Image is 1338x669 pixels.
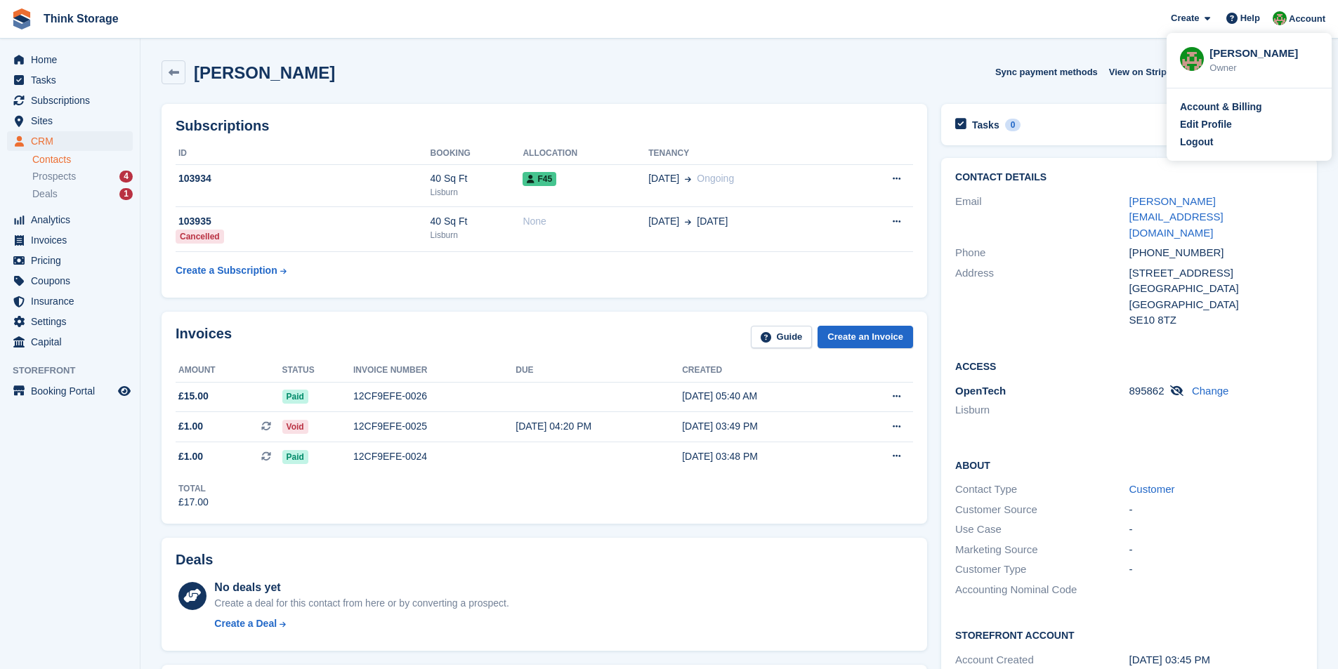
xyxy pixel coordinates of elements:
[972,119,999,131] h2: Tasks
[7,210,133,230] a: menu
[1180,117,1318,132] a: Edit Profile
[32,187,58,201] span: Deals
[31,251,115,270] span: Pricing
[1129,483,1175,495] a: Customer
[516,419,682,434] div: [DATE] 04:20 PM
[176,143,431,165] th: ID
[32,153,133,166] a: Contacts
[176,230,224,244] div: Cancelled
[7,111,133,131] a: menu
[31,332,115,352] span: Capital
[955,542,1129,558] div: Marketing Source
[955,359,1303,373] h2: Access
[7,50,133,69] a: menu
[7,332,133,352] a: menu
[214,616,509,631] a: Create a Deal
[13,364,140,378] span: Storefront
[7,291,133,311] a: menu
[1129,385,1165,397] span: 895862
[955,628,1303,642] h2: Storefront Account
[1180,47,1204,71] img: Sarah Mackie
[353,389,516,404] div: 12CF9EFE-0026
[955,562,1129,578] div: Customer Type
[431,143,523,165] th: Booking
[431,171,523,186] div: 40 Sq Ft
[1180,100,1262,114] div: Account & Billing
[955,245,1129,261] div: Phone
[7,381,133,401] a: menu
[682,419,848,434] div: [DATE] 03:49 PM
[282,359,353,382] th: Status
[31,271,115,291] span: Coupons
[7,251,133,270] a: menu
[178,495,209,510] div: £17.00
[31,381,115,401] span: Booking Portal
[214,596,509,611] div: Create a deal for this contact from here or by converting a prospect.
[1273,11,1287,25] img: Sarah Mackie
[955,385,1006,397] span: OpenTech
[7,131,133,151] a: menu
[7,70,133,90] a: menu
[1005,119,1021,131] div: 0
[682,449,848,464] div: [DATE] 03:48 PM
[1129,281,1303,297] div: [GEOGRAPHIC_DATA]
[955,458,1303,472] h2: About
[31,210,115,230] span: Analytics
[282,420,308,434] span: Void
[955,194,1129,241] div: Email
[32,169,133,184] a: Prospects 4
[1129,297,1303,313] div: [GEOGRAPHIC_DATA]
[38,7,124,30] a: Think Storage
[955,265,1129,329] div: Address
[648,171,679,186] span: [DATE]
[682,359,848,382] th: Created
[697,214,728,229] span: [DATE]
[1209,46,1318,58] div: [PERSON_NAME]
[353,449,516,464] div: 12CF9EFE-0024
[32,187,133,201] a: Deals 1
[31,91,115,110] span: Subscriptions
[214,616,277,631] div: Create a Deal
[214,579,509,596] div: No deals yet
[818,326,913,349] a: Create an Invoice
[431,214,523,229] div: 40 Sq Ft
[955,172,1303,183] h2: Contact Details
[178,482,209,495] div: Total
[1209,61,1318,75] div: Owner
[7,91,133,110] a: menu
[1180,135,1318,150] a: Logout
[176,326,232,349] h2: Invoices
[178,419,203,434] span: £1.00
[31,230,115,250] span: Invoices
[1180,100,1318,114] a: Account & Billing
[431,229,523,241] div: Lisburn
[955,482,1129,498] div: Contact Type
[1129,522,1303,538] div: -
[7,271,133,291] a: menu
[31,312,115,331] span: Settings
[353,419,516,434] div: 12CF9EFE-0025
[1180,135,1213,150] div: Logout
[955,402,1129,418] li: Lisburn
[194,63,335,82] h2: [PERSON_NAME]
[31,131,115,151] span: CRM
[523,214,648,229] div: None
[1129,562,1303,578] div: -
[1129,652,1303,668] div: [DATE] 03:45 PM
[516,359,682,382] th: Due
[1129,195,1224,239] a: [PERSON_NAME][EMAIL_ADDRESS][DOMAIN_NAME]
[995,60,1098,84] button: Sync payment methods
[178,389,209,404] span: £15.00
[31,70,115,90] span: Tasks
[11,8,32,29] img: stora-icon-8386f47178a22dfd0bd8f6a31ec36ba5ce8667c1dd55bd0f319d3a0aa187defe.svg
[176,118,913,134] h2: Subscriptions
[648,143,846,165] th: Tenancy
[31,111,115,131] span: Sites
[282,450,308,464] span: Paid
[1240,11,1260,25] span: Help
[1192,385,1229,397] a: Change
[7,312,133,331] a: menu
[176,214,431,229] div: 103935
[176,263,277,278] div: Create a Subscription
[1289,12,1325,26] span: Account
